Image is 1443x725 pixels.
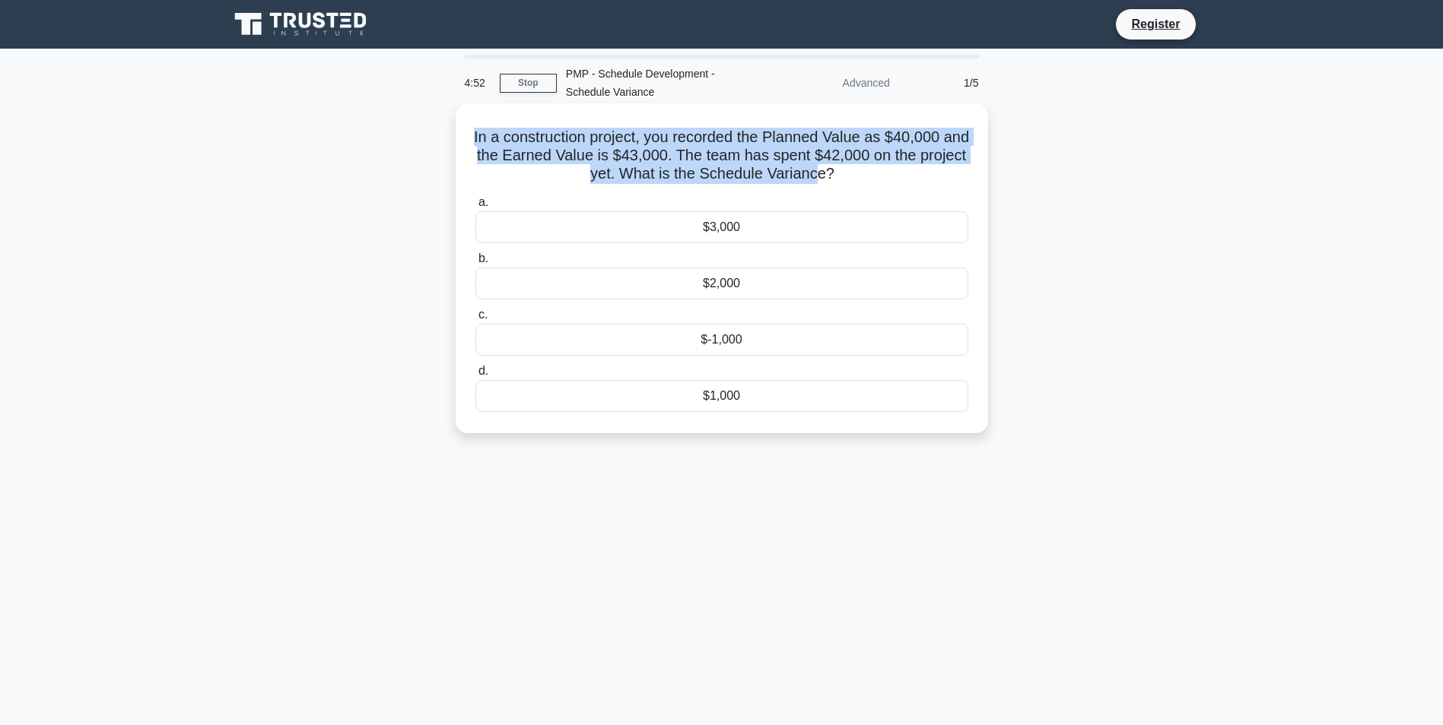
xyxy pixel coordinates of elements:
span: d. [478,364,488,377]
h5: In a construction project, you recorded the Planned Value as $40,000 and the Earned Value is $43,... [474,128,970,184]
a: Stop [500,74,557,93]
a: Register [1122,14,1189,33]
div: 1/5 [899,68,988,98]
span: b. [478,252,488,264]
div: Advanced [766,68,899,98]
span: c. [478,308,488,321]
div: $3,000 [475,211,968,243]
div: $1,000 [475,380,968,412]
span: a. [478,195,488,208]
div: 4:52 [456,68,500,98]
div: $2,000 [475,268,968,299]
div: $-1,000 [475,324,968,356]
div: PMP - Schedule Development - Schedule Variance [557,59,766,107]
